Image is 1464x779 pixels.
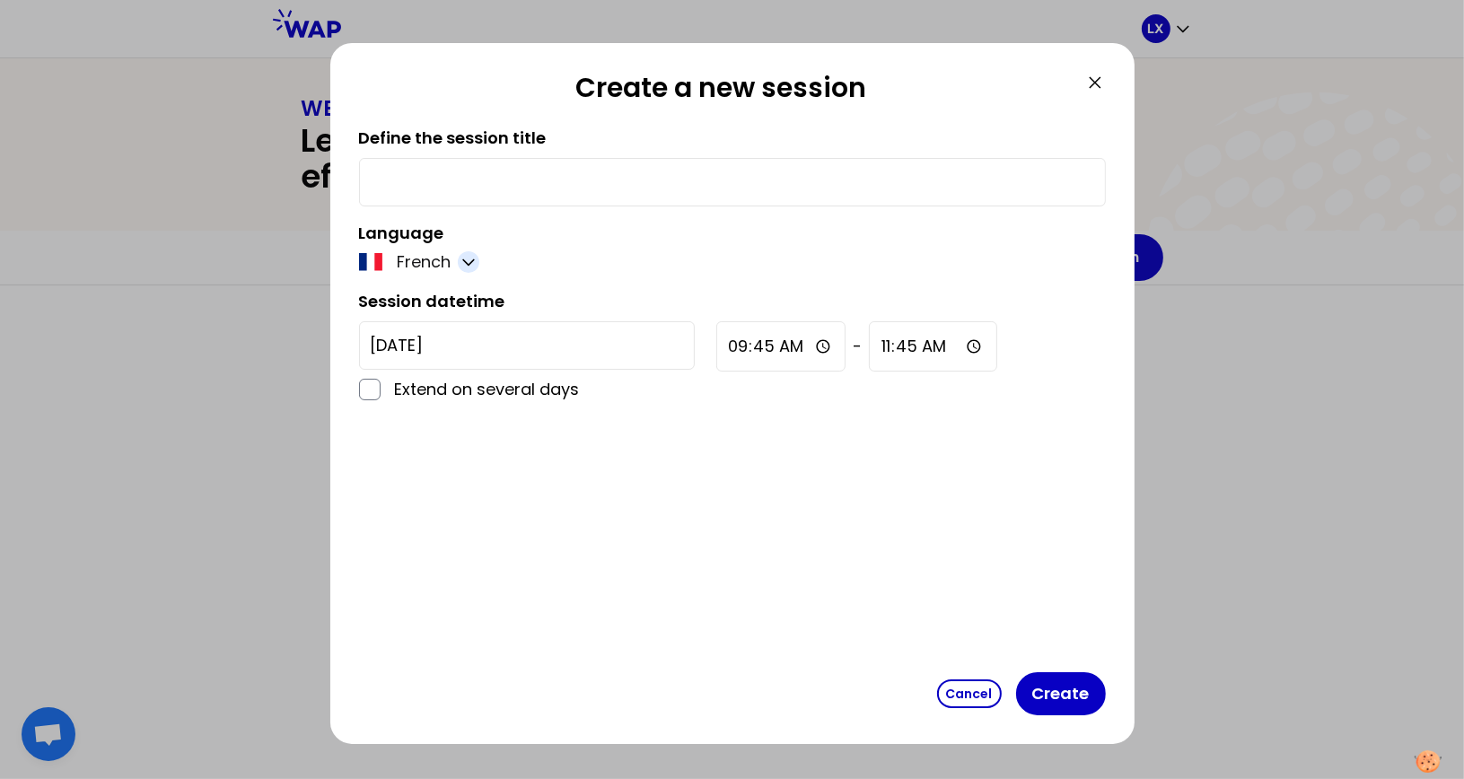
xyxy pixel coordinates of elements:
label: Session datetime [359,290,505,312]
label: Define the session title [359,127,547,149]
p: French [397,249,451,275]
input: YYYY-M-D [359,321,695,370]
button: Create [1016,672,1106,715]
label: Language [359,222,444,244]
p: Extend on several days [395,377,695,402]
h2: Create a new session [359,72,1084,111]
span: - [853,334,862,359]
button: Cancel [937,679,1002,708]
